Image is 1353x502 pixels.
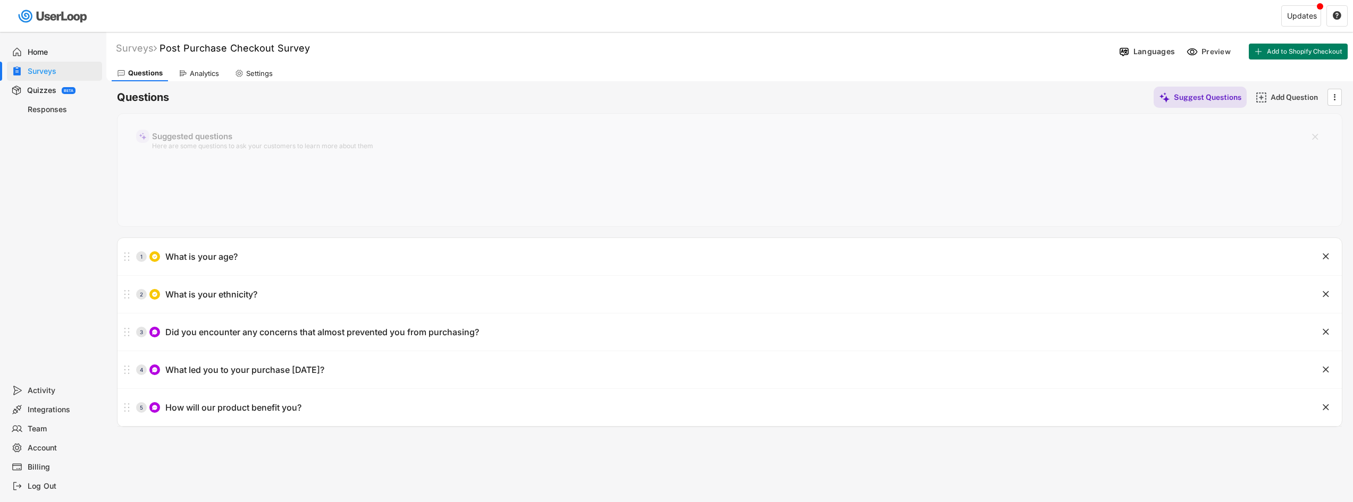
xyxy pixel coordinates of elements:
text:  [1323,251,1329,262]
button:  [1329,89,1340,105]
img: CircleTickMinorWhite.svg [152,291,158,297]
div: Suggested questions [152,132,1302,140]
div: What led you to your purchase [DATE]? [165,364,324,376]
div: Billing [28,462,98,472]
text:  [1323,288,1329,300]
text:  [1323,402,1329,413]
img: ConversationMinor.svg [152,329,158,335]
div: Account [28,443,98,453]
div: Team [28,424,98,434]
div: 1 [136,254,147,259]
div: Updates [1287,12,1317,20]
button:  [1321,327,1331,337]
div: Home [28,47,98,57]
div: 3 [136,329,147,335]
button:  [1321,289,1331,300]
div: Suggest Questions [1174,92,1241,102]
div: Activity [28,386,98,396]
img: CircleTickMinorWhite.svg [152,253,158,260]
text:  [1323,364,1329,375]
div: Integrations [28,405,98,415]
div: How will our product benefit you? [165,402,301,413]
div: 2 [136,292,147,297]
img: userloop-logo-01.svg [16,5,91,27]
text:  [1323,326,1329,337]
img: ConversationMinor.svg [152,404,158,411]
div: Analytics [190,69,219,78]
div: 4 [136,367,147,372]
div: What is your age? [165,251,238,262]
img: Language%20Icon.svg [1119,46,1130,57]
div: Surveys [116,42,157,54]
text:  [1333,11,1341,20]
div: Responses [28,105,98,115]
div: Questions [128,69,163,78]
button:  [1321,364,1331,375]
img: ConversationMinor.svg [152,367,158,373]
div: Settings [246,69,273,78]
div: Languages [1133,47,1175,56]
div: Did you encounter any concerns that almost prevented you from purchasing? [165,327,479,338]
div: Surveys [28,66,98,76]
text:  [1334,91,1336,103]
div: BETA [64,89,73,92]
div: Add Question [1271,92,1324,102]
img: MagicMajor%20%28Purple%29.svg [1159,92,1170,103]
div: Log Out [28,481,98,491]
div: What is your ethnicity? [165,289,257,300]
button:  [1321,251,1331,262]
img: AddMajor.svg [1256,92,1267,103]
div: Here are some questions to ask your customers to learn more about them [152,143,1302,149]
h6: Questions [117,90,169,105]
div: Preview [1201,47,1233,56]
font: Post Purchase Checkout Survey [159,42,310,54]
img: MagicMajor%20%28Purple%29.svg [139,132,147,140]
span: Add to Shopify Checkout [1267,48,1342,55]
div: Quizzes [27,86,56,96]
text:  [1312,131,1318,142]
button:  [1310,132,1321,142]
button: Add to Shopify Checkout [1249,44,1348,59]
div: 5 [136,405,147,410]
button:  [1332,11,1342,21]
button:  [1321,402,1331,413]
